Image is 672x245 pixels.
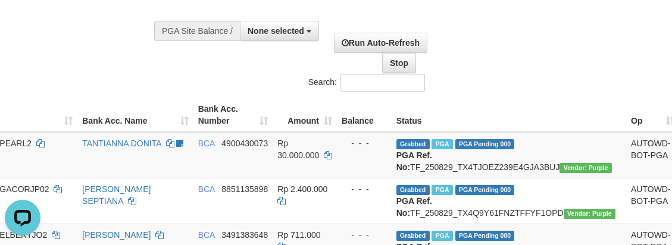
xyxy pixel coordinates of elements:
[193,98,273,132] th: Bank Acc. Number: activate to sort column ascending
[342,229,387,241] div: - - -
[455,231,515,241] span: PGA Pending
[334,33,427,53] a: Run Auto-Refresh
[221,139,268,148] span: Copy 4900430073 to clipboard
[382,53,416,73] a: Stop
[392,132,626,178] td: TF_250829_TX4TJOEZ239E4GJA3BUJ
[342,137,387,149] div: - - -
[240,21,319,41] button: None selected
[277,230,320,240] span: Rp 711.000
[396,150,432,172] b: PGA Ref. No:
[277,184,327,194] span: Rp 2.400.000
[198,184,215,194] span: BCA
[82,230,151,240] a: [PERSON_NAME]
[221,230,268,240] span: Copy 3491383648 to clipboard
[392,98,626,132] th: Status
[455,139,515,149] span: PGA Pending
[396,196,432,218] b: PGA Ref. No:
[432,185,452,195] span: Marked by aafnonsreyleab
[154,21,240,41] div: PGA Site Balance /
[396,185,430,195] span: Grabbed
[77,98,193,132] th: Bank Acc. Name: activate to sort column ascending
[455,185,515,195] span: PGA Pending
[221,184,268,194] span: Copy 8851135898 to clipboard
[273,98,337,132] th: Amount: activate to sort column ascending
[392,178,626,224] td: TF_250829_TX4Q9Y61FNZTFFYF1OPD
[432,231,452,241] span: Marked by aafsoycanthlai
[82,184,151,206] a: [PERSON_NAME] SEPTIANA
[5,5,40,40] button: Open LiveChat chat widget
[337,98,392,132] th: Balance
[396,139,430,149] span: Grabbed
[82,139,161,148] a: TANTIANNA DONITA
[277,139,319,160] span: Rp 30.000.000
[248,26,304,36] span: None selected
[198,230,215,240] span: BCA
[308,74,425,92] label: Search:
[432,139,452,149] span: Marked by aafmaleo
[342,183,387,195] div: - - -
[340,74,425,92] input: Search:
[198,139,215,148] span: BCA
[564,209,615,219] span: Vendor URL: https://trx4.1velocity.biz
[560,163,611,173] span: Vendor URL: https://trx4.1velocity.biz
[396,231,430,241] span: Grabbed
